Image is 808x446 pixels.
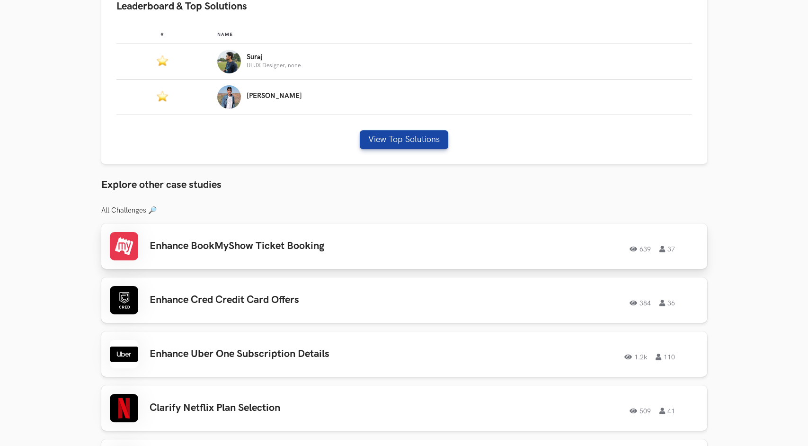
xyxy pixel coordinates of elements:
[659,300,675,306] span: 36
[150,402,418,414] h3: Clarify Netflix Plan Selection
[101,331,707,377] a: Enhance Uber One Subscription Details1.2k110
[157,90,168,102] img: Featured
[630,300,651,306] span: 384
[217,32,233,37] span: Name
[659,246,675,252] span: 37
[160,32,164,37] span: #
[247,54,301,61] p: Suraj
[157,54,168,67] img: Featured
[101,206,707,215] h3: All Challenges 🔎
[101,223,707,269] a: Enhance BookMyShow Ticket Booking63937
[116,24,692,115] table: Leaderboard
[360,130,448,149] button: View Top Solutions
[101,179,707,191] h3: Explore other case studies
[624,354,647,360] span: 1.2k
[630,408,651,414] span: 509
[217,50,241,73] img: Profile photo
[217,85,241,109] img: Profile photo
[247,92,302,100] p: [PERSON_NAME]
[630,246,651,252] span: 639
[101,277,707,323] a: Enhance Cred Credit Card Offers38436
[656,354,675,360] span: 110
[150,240,418,252] h3: Enhance BookMyShow Ticket Booking
[247,62,301,69] p: UI UX Designer, none
[101,21,707,164] div: Leaderboard & Top Solutions
[150,294,418,306] h3: Enhance Cred Credit Card Offers
[101,385,707,431] a: Clarify Netflix Plan Selection50941
[659,408,675,414] span: 41
[150,348,418,360] h3: Enhance Uber One Subscription Details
